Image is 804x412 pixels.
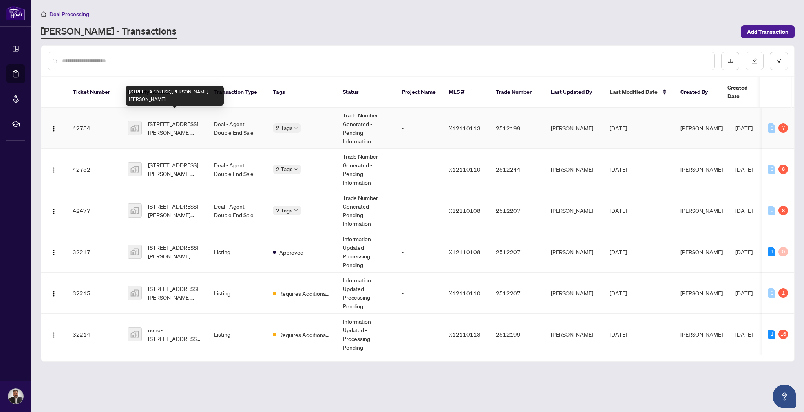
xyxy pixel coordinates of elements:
[41,11,46,17] span: home
[294,167,298,171] span: down
[208,231,267,273] td: Listing
[490,108,545,149] td: 2512199
[778,165,788,174] div: 8
[66,108,121,149] td: 42754
[51,249,57,256] img: Logo
[41,25,177,39] a: [PERSON_NAME] - Transactions
[735,248,753,255] span: [DATE]
[610,248,627,255] span: [DATE]
[336,190,395,231] td: Trade Number Generated - Pending Information
[395,273,442,314] td: -
[768,288,775,298] div: 0
[778,123,788,133] div: 7
[773,385,796,408] button: Open asap
[128,163,141,176] img: thumbnail-img
[395,149,442,190] td: -
[128,245,141,258] img: thumbnail-img
[395,231,442,273] td: -
[48,163,60,176] button: Logo
[279,330,330,339] span: Requires Additional Docs
[128,121,141,135] img: thumbnail-img
[680,125,723,132] span: [PERSON_NAME]
[449,125,481,132] span: X12110113
[746,52,764,70] button: edit
[276,123,292,132] span: 2 Tags
[735,331,753,338] span: [DATE]
[294,126,298,130] span: down
[48,287,60,299] button: Logo
[680,207,723,214] span: [PERSON_NAME]
[121,77,208,108] th: Property Address
[752,58,757,64] span: edit
[610,331,627,338] span: [DATE]
[490,273,545,314] td: 2512207
[545,77,603,108] th: Last Updated By
[126,86,224,106] div: [STREET_ADDRESS][PERSON_NAME][PERSON_NAME]
[276,165,292,174] span: 2 Tags
[267,77,336,108] th: Tags
[208,273,267,314] td: Listing
[735,166,753,173] span: [DATE]
[545,108,603,149] td: [PERSON_NAME]
[51,126,57,132] img: Logo
[747,26,788,38] span: Add Transaction
[545,314,603,355] td: [PERSON_NAME]
[778,247,788,256] div: 0
[148,243,201,260] span: [STREET_ADDRESS][PERSON_NAME]
[66,149,121,190] td: 42752
[66,77,121,108] th: Ticket Number
[778,206,788,215] div: 8
[770,52,788,70] button: filter
[336,231,395,273] td: Information Updated - Processing Pending
[148,161,201,178] span: [STREET_ADDRESS][PERSON_NAME][PERSON_NAME]
[545,273,603,314] td: [PERSON_NAME]
[449,207,481,214] span: X12110108
[294,209,298,212] span: down
[610,125,627,132] span: [DATE]
[336,108,395,149] td: Trade Number Generated - Pending Information
[610,88,658,96] span: Last Modified Date
[768,165,775,174] div: 0
[276,206,292,215] span: 2 Tags
[66,314,121,355] td: 32214
[490,190,545,231] td: 2512207
[490,314,545,355] td: 2512199
[395,190,442,231] td: -
[768,206,775,215] div: 0
[6,6,25,20] img: logo
[66,273,121,314] td: 32215
[48,328,60,341] button: Logo
[128,204,141,217] img: thumbnail-img
[674,77,721,108] th: Created By
[148,119,201,137] span: [STREET_ADDRESS][PERSON_NAME][PERSON_NAME]
[51,332,57,338] img: Logo
[51,167,57,173] img: Logo
[336,77,395,108] th: Status
[208,149,267,190] td: Deal - Agent Double End Sale
[776,58,782,64] span: filter
[8,389,23,404] img: Profile Icon
[51,291,57,297] img: Logo
[545,149,603,190] td: [PERSON_NAME]
[490,231,545,273] td: 2512207
[148,202,201,219] span: [STREET_ADDRESS][PERSON_NAME][PERSON_NAME]
[610,207,627,214] span: [DATE]
[208,190,267,231] td: Deal - Agent Double End Sale
[721,52,739,70] button: download
[48,122,60,134] button: Logo
[128,286,141,300] img: thumbnail-img
[680,248,723,255] span: [PERSON_NAME]
[66,231,121,273] td: 32217
[279,248,303,256] span: Approved
[449,289,481,297] span: X12110110
[603,77,674,108] th: Last Modified Date
[680,289,723,297] span: [PERSON_NAME]
[48,204,60,217] button: Logo
[449,248,481,255] span: X12110108
[778,288,788,298] div: 1
[490,77,545,108] th: Trade Number
[735,207,753,214] span: [DATE]
[208,108,267,149] td: Deal - Agent Double End Sale
[208,77,267,108] th: Transaction Type
[778,330,788,339] div: 16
